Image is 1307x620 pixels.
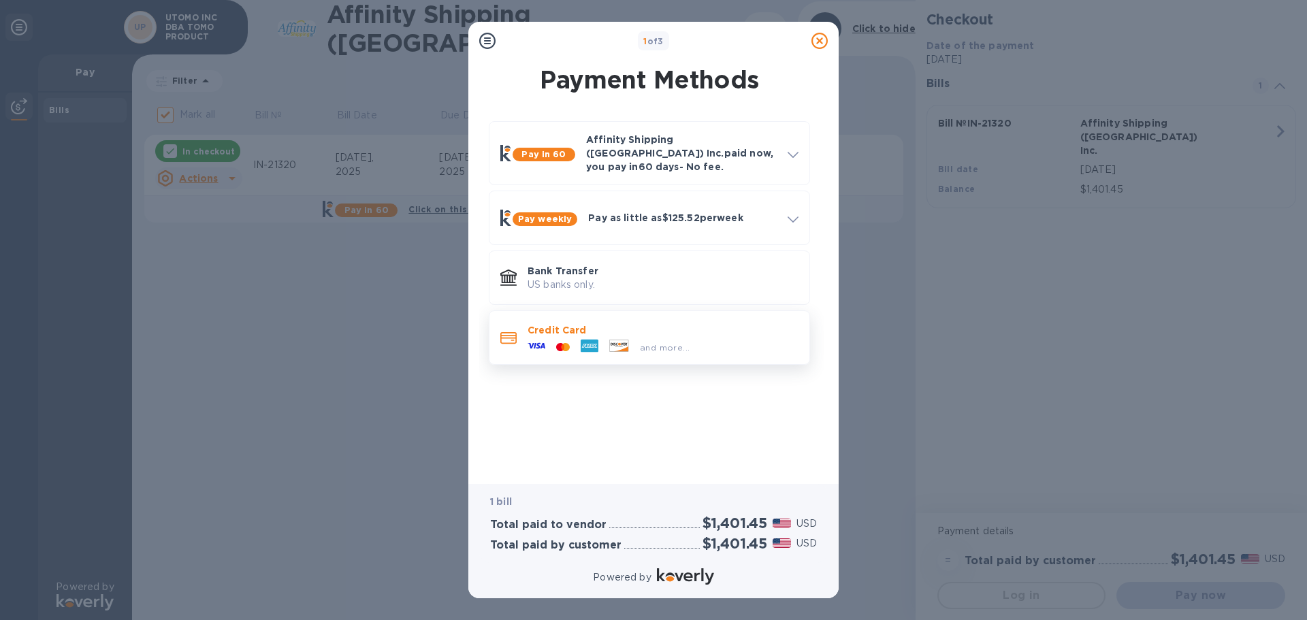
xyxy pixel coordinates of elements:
[586,133,777,174] p: Affinity Shipping ([GEOGRAPHIC_DATA]) Inc. paid now, you pay in 60 days - No fee.
[528,264,798,278] p: Bank Transfer
[528,278,798,292] p: US banks only.
[486,65,813,94] h1: Payment Methods
[490,496,512,507] b: 1 bill
[521,149,566,159] b: Pay in 60
[657,568,714,585] img: Logo
[640,342,690,353] span: and more...
[490,519,607,532] h3: Total paid to vendor
[703,515,767,532] h2: $1,401.45
[773,538,791,548] img: USD
[796,517,817,531] p: USD
[528,323,798,337] p: Credit Card
[643,36,664,46] b: of 3
[796,536,817,551] p: USD
[593,570,651,585] p: Powered by
[643,36,647,46] span: 1
[518,214,572,224] b: Pay weekly
[703,535,767,552] h2: $1,401.45
[490,539,622,552] h3: Total paid by customer
[773,519,791,528] img: USD
[588,211,777,225] p: Pay as little as $125.52 per week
